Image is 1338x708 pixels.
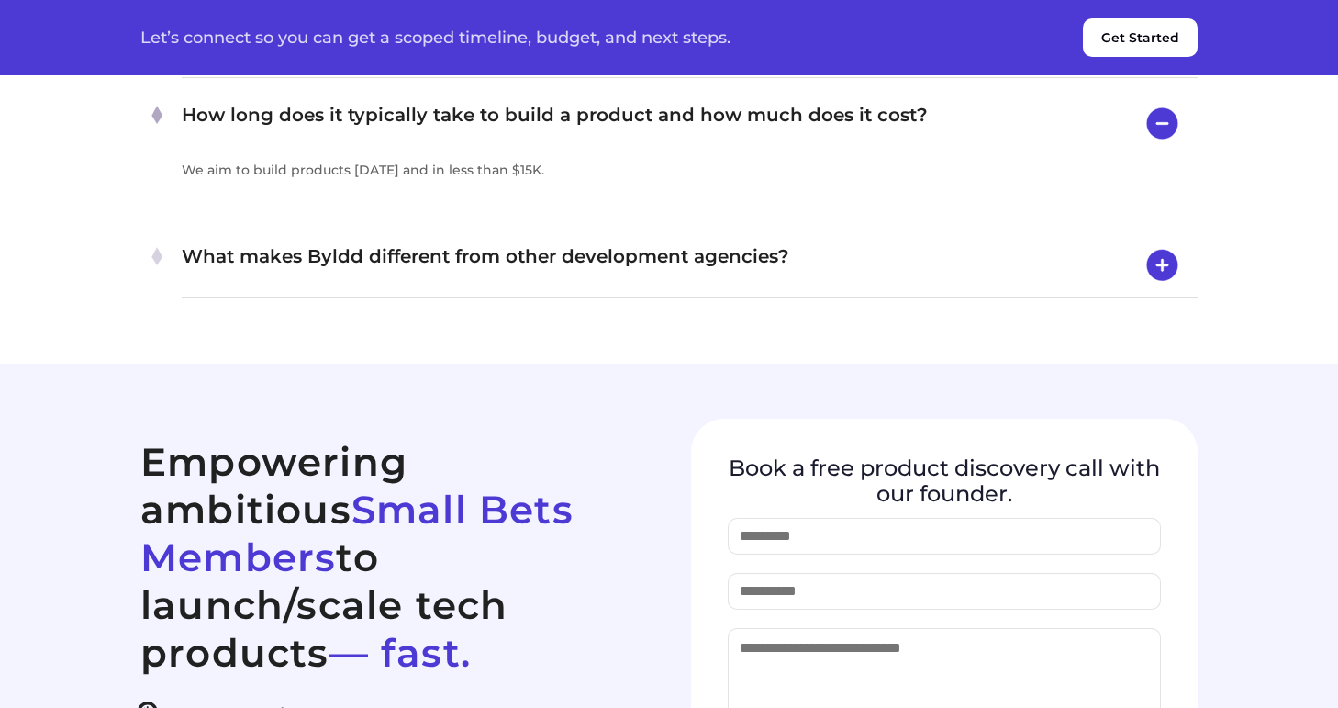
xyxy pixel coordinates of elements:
img: close-icon [1139,100,1186,147]
img: open-icon [1139,242,1186,289]
span: — fast. [329,629,471,677]
img: plus-1 [145,244,169,268]
button: Get Started [1083,18,1198,57]
img: plus-1 [145,103,169,127]
h4: How long does it typically take to build a product and how much does it cost? [182,100,1198,147]
p: Let’s connect so you can get a scoped timeline, budget, and next steps. [140,28,730,47]
h2: Empowering ambitious to launch/scale tech products [140,438,647,677]
span: Small Bets Members [140,486,574,581]
p: We aim to build products [DATE] and in less than $15K. [182,156,1143,184]
h4: What makes Byldd different from other development agencies? [182,242,1198,289]
h4: Book a free product discovery call with our founder. [728,455,1161,506]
